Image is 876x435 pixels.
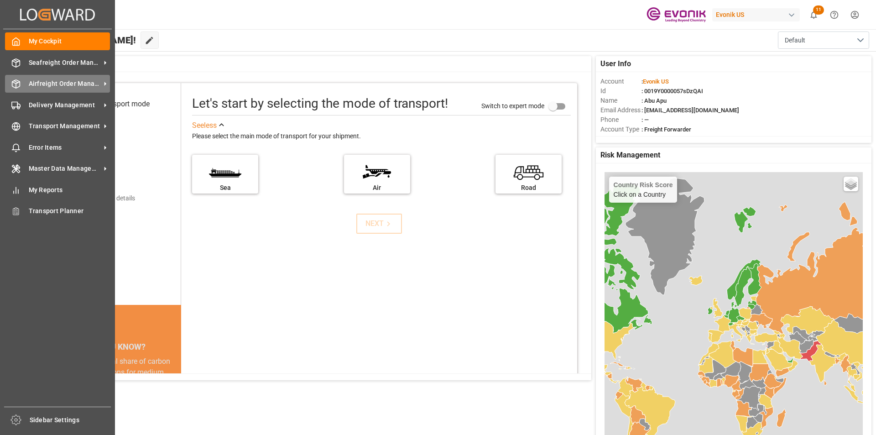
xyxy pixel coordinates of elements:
[600,125,641,134] span: Account Type
[192,94,448,113] div: Let's start by selecting the mode of transport!
[803,5,824,25] button: show 11 new notifications
[49,337,181,356] div: DID YOU KNOW?
[600,86,641,96] span: Id
[600,77,641,86] span: Account
[192,131,571,142] div: Please select the main mode of transport for your shipment.
[641,88,703,94] span: : 0019Y0000057sDzQAI
[38,31,136,49] span: Hello [PERSON_NAME]!
[614,181,673,198] div: Click on a Country
[29,206,110,216] span: Transport Planner
[600,105,641,115] span: Email Address
[647,7,706,23] img: Evonik-brand-mark-Deep-Purple-RGB.jpeg_1700498283.jpeg
[349,183,406,193] div: Air
[356,214,402,234] button: NEXT
[29,100,101,110] span: Delivery Management
[60,356,170,422] div: In [DATE] the total share of carbon dioxide emissions for medium and heavy trucks was 22%, follow...
[5,202,110,220] a: Transport Planner
[600,96,641,105] span: Name
[641,78,669,85] span: :
[600,58,631,69] span: User Info
[5,32,110,50] a: My Cockpit
[600,150,660,161] span: Risk Management
[481,102,544,109] span: Switch to expert mode
[712,8,800,21] div: Evonik US
[600,115,641,125] span: Phone
[29,79,101,89] span: Airfreight Order Management
[197,183,254,193] div: Sea
[641,116,649,123] span: : —
[813,5,824,15] span: 11
[30,415,111,425] span: Sidebar Settings
[712,6,803,23] button: Evonik US
[844,177,858,191] a: Layers
[168,356,181,433] button: next slide / item
[778,31,869,49] button: open menu
[29,37,110,46] span: My Cockpit
[643,78,669,85] span: Evonik US
[614,181,673,189] h4: Country Risk Score
[29,143,101,152] span: Error Items
[29,164,101,173] span: Master Data Management
[29,121,101,131] span: Transport Management
[5,181,110,199] a: My Reports
[29,185,110,195] span: My Reports
[641,97,667,104] span: : Abu Apu
[365,218,393,229] div: NEXT
[641,107,739,114] span: : [EMAIL_ADDRESS][DOMAIN_NAME]
[29,58,101,68] span: Seafreight Order Management
[500,183,557,193] div: Road
[192,120,217,131] div: See less
[641,126,691,133] span: : Freight Forwarder
[824,5,845,25] button: Help Center
[785,36,805,45] span: Default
